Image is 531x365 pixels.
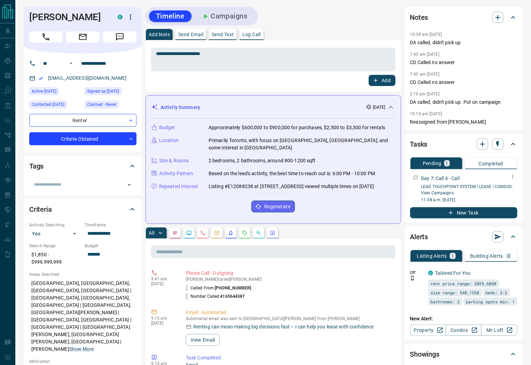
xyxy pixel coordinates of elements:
[410,79,517,86] p: CD Called no answer
[410,136,517,153] div: Tasks
[423,161,442,166] p: Pending
[410,349,440,360] h2: Showings
[200,230,206,236] svg: Calls
[149,10,192,22] button: Timeline
[186,309,393,316] p: Email - Automated
[85,243,136,249] p: Budget:
[212,32,234,37] p: Send Text
[466,298,515,305] span: parking spots min: 1
[410,59,517,66] p: CD Called no answer
[149,32,170,37] p: Add Note
[410,325,446,336] a: Property
[193,323,374,331] p: Renting can mean making big decisions fast – I can help you lease with confidence
[67,59,75,68] button: Open
[159,137,179,144] p: Location
[209,170,375,177] p: Based on the lead's activity, the best time to reach out is: 6:00 PM - 10:00 PM
[29,358,136,365] p: Motivation:
[435,270,471,276] a: Tailored For You
[186,354,393,362] p: Task Completed
[194,10,255,22] button: Campaigns
[410,207,517,218] button: New Task
[87,88,119,95] span: Signed up [DATE]
[29,87,81,97] div: Thu Sep 11 2025
[151,321,175,326] p: [DATE]
[48,75,127,81] a: [EMAIL_ADDRESS][DOMAIN_NAME]
[87,101,117,108] span: Claimed - Never
[373,104,385,110] p: [DATE]
[159,124,175,131] p: Budget
[421,175,460,182] p: Day 7: Call 4 - Call
[29,204,52,215] h2: Criteria
[29,132,136,145] div: Criteria Obtained
[186,270,393,277] p: Phone Call - Outgoing
[410,99,517,106] p: DA called, didn't pick up. Put on campaign
[242,230,248,236] svg: Requests
[410,139,428,150] h2: Tasks
[410,52,440,57] p: 7:40 am [DATE]
[159,157,189,164] p: Size & Rooms
[32,101,64,108] span: Contacted [DATE]
[161,104,200,111] p: Activity Summary
[507,254,510,258] p: 0
[29,228,81,239] div: Yes
[151,277,175,281] p: 9:41 am
[29,11,107,23] h1: [PERSON_NAME]
[209,157,316,164] p: 2 bedrooms, 2 bathrooms, around 800-1200 sqft
[29,114,136,127] div: Renter
[410,315,517,323] p: New Alert:
[151,316,175,321] p: 9:15 am
[209,124,385,131] p: Approximately $600,000 to $900,000 for purchases, $2,500 to $3,300 for rentals
[29,158,136,174] div: Tags
[38,76,43,81] svg: Email Verified
[29,101,81,110] div: Sun Sep 14 2025
[431,289,479,296] span: size range: 540,1538
[369,75,395,86] button: Add
[29,271,136,278] p: Areas Searched:
[410,228,517,245] div: Alerts
[186,285,251,291] p: Called From:
[446,161,448,166] p: 1
[118,15,123,20] div: condos.ca
[228,230,234,236] svg: Listing Alerts
[479,161,503,166] p: Completed
[149,231,154,235] p: All
[410,32,442,37] p: 10:38 am [DATE]
[151,281,175,286] p: [DATE]
[451,254,454,258] p: 1
[446,325,482,336] a: Condos
[417,254,447,258] p: Listing Alerts
[29,222,81,228] p: Actively Searching:
[29,201,136,218] div: Criteria
[215,286,251,290] span: [PHONE_NUMBER]
[29,161,44,172] h2: Tags
[209,137,395,152] p: Primarily Toronto, with focus on [GEOGRAPHIC_DATA], [GEOGRAPHIC_DATA], and some interest in [GEOG...
[410,39,517,46] p: DA called, didn't pick up
[410,346,517,363] div: Showings
[159,183,198,190] p: Repeated Interest
[66,31,100,42] span: Email
[410,118,517,126] p: Reassigned from [PERSON_NAME]
[486,289,508,296] span: beds: 2-2
[124,180,134,190] button: Open
[159,170,193,177] p: Activity Pattern
[29,278,136,355] p: [GEOGRAPHIC_DATA], [GEOGRAPHIC_DATA], [GEOGRAPHIC_DATA], [GEOGRAPHIC_DATA] | [GEOGRAPHIC_DATA], [...
[29,31,63,42] span: Call
[410,111,442,116] p: 10:19 am [DATE]
[29,243,81,249] p: Search Range:
[410,12,428,23] h2: Notes
[103,31,136,42] span: Message
[410,276,415,281] svg: Push Notification Only
[85,87,136,97] div: Sun Mar 27 2016
[410,231,428,242] h2: Alerts
[172,230,178,236] svg: Notes
[431,280,497,287] span: rent price range: 2025,6050
[481,325,517,336] a: Mr.Loft
[410,92,440,96] p: 2:19 pm [DATE]
[470,254,503,258] p: Building Alerts
[251,201,295,212] button: Regenerate
[256,230,261,236] svg: Opportunities
[85,222,136,228] p: Timeframe:
[29,249,81,268] p: $1,850 - $999,999,999
[421,197,517,203] p: 11:38 a.m. [DATE]
[214,230,220,236] svg: Emails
